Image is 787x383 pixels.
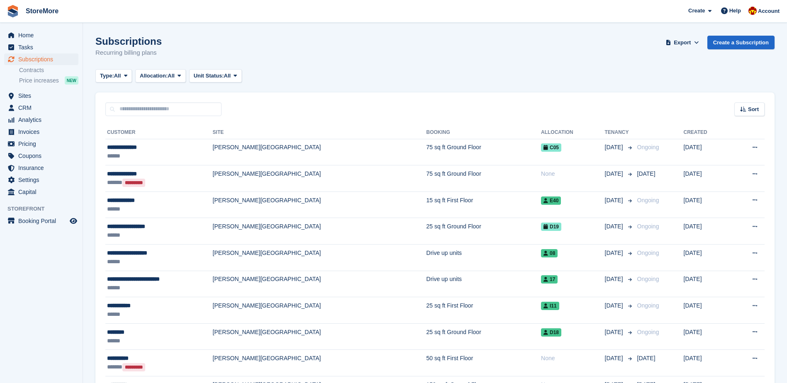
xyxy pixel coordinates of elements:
[541,328,561,337] span: D18
[426,126,541,139] th: Booking
[18,215,68,227] span: Booking Portal
[707,36,775,49] a: Create a Subscription
[4,41,78,53] a: menu
[18,53,68,65] span: Subscriptions
[18,126,68,138] span: Invoices
[135,69,186,83] button: Allocation: All
[18,41,68,53] span: Tasks
[426,191,541,218] td: 15 sq ft First Floor
[684,126,731,139] th: Created
[18,150,68,162] span: Coupons
[605,354,625,363] span: [DATE]
[541,249,558,257] span: 08
[4,126,78,138] a: menu
[684,297,731,324] td: [DATE]
[637,144,659,150] span: Ongoing
[426,297,541,324] td: 25 sq ft First Floor
[426,350,541,376] td: 50 sq ft First Floor
[4,162,78,174] a: menu
[729,7,741,15] span: Help
[4,138,78,150] a: menu
[7,5,19,17] img: stora-icon-8386f47178a22dfd0bd8f6a31ec36ba5ce8667c1dd55bd0f319d3a0aa187defe.svg
[19,77,59,85] span: Price increases
[637,329,659,335] span: Ongoing
[168,72,175,80] span: All
[114,72,121,80] span: All
[194,72,224,80] span: Unit Status:
[637,170,655,177] span: [DATE]
[18,29,68,41] span: Home
[664,36,701,49] button: Export
[213,323,426,350] td: [PERSON_NAME][GEOGRAPHIC_DATA]
[213,271,426,297] td: [PERSON_NAME][GEOGRAPHIC_DATA]
[541,196,561,205] span: E40
[18,114,68,126] span: Analytics
[637,355,655,361] span: [DATE]
[637,250,659,256] span: Ongoing
[637,223,659,230] span: Ongoing
[684,323,731,350] td: [DATE]
[684,245,731,271] td: [DATE]
[605,328,625,337] span: [DATE]
[426,323,541,350] td: 25 sq ft Ground Floor
[18,138,68,150] span: Pricing
[426,218,541,245] td: 25 sq ft Ground Floor
[637,197,659,204] span: Ongoing
[213,191,426,218] td: [PERSON_NAME][GEOGRAPHIC_DATA]
[426,271,541,297] td: Drive up units
[541,275,558,284] span: 17
[213,350,426,376] td: [PERSON_NAME][GEOGRAPHIC_DATA]
[19,76,78,85] a: Price increases NEW
[213,126,426,139] th: Site
[18,186,68,198] span: Capital
[684,350,731,376] td: [DATE]
[100,72,114,80] span: Type:
[65,76,78,85] div: NEW
[541,170,605,178] div: None
[213,165,426,192] td: [PERSON_NAME][GEOGRAPHIC_DATA]
[605,222,625,231] span: [DATE]
[605,143,625,152] span: [DATE]
[213,139,426,165] td: [PERSON_NAME][GEOGRAPHIC_DATA]
[213,245,426,271] td: [PERSON_NAME][GEOGRAPHIC_DATA]
[684,191,731,218] td: [DATE]
[541,302,559,310] span: I11
[95,36,162,47] h1: Subscriptions
[18,174,68,186] span: Settings
[18,162,68,174] span: Insurance
[189,69,242,83] button: Unit Status: All
[605,301,625,310] span: [DATE]
[758,7,780,15] span: Account
[4,215,78,227] a: menu
[95,69,132,83] button: Type: All
[637,276,659,282] span: Ongoing
[140,72,168,80] span: Allocation:
[541,223,561,231] span: D19
[68,216,78,226] a: Preview store
[605,170,625,178] span: [DATE]
[674,39,691,47] span: Export
[684,218,731,245] td: [DATE]
[688,7,705,15] span: Create
[684,139,731,165] td: [DATE]
[4,29,78,41] a: menu
[541,143,561,152] span: C05
[605,275,625,284] span: [DATE]
[605,196,625,205] span: [DATE]
[684,165,731,192] td: [DATE]
[7,205,83,213] span: Storefront
[213,297,426,324] td: [PERSON_NAME][GEOGRAPHIC_DATA]
[22,4,62,18] a: StoreMore
[748,105,759,114] span: Sort
[637,302,659,309] span: Ongoing
[4,174,78,186] a: menu
[426,165,541,192] td: 75 sq ft Ground Floor
[4,102,78,114] a: menu
[426,245,541,271] td: Drive up units
[541,354,605,363] div: None
[213,218,426,245] td: [PERSON_NAME][GEOGRAPHIC_DATA]
[4,53,78,65] a: menu
[4,150,78,162] a: menu
[748,7,757,15] img: Store More Team
[224,72,231,80] span: All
